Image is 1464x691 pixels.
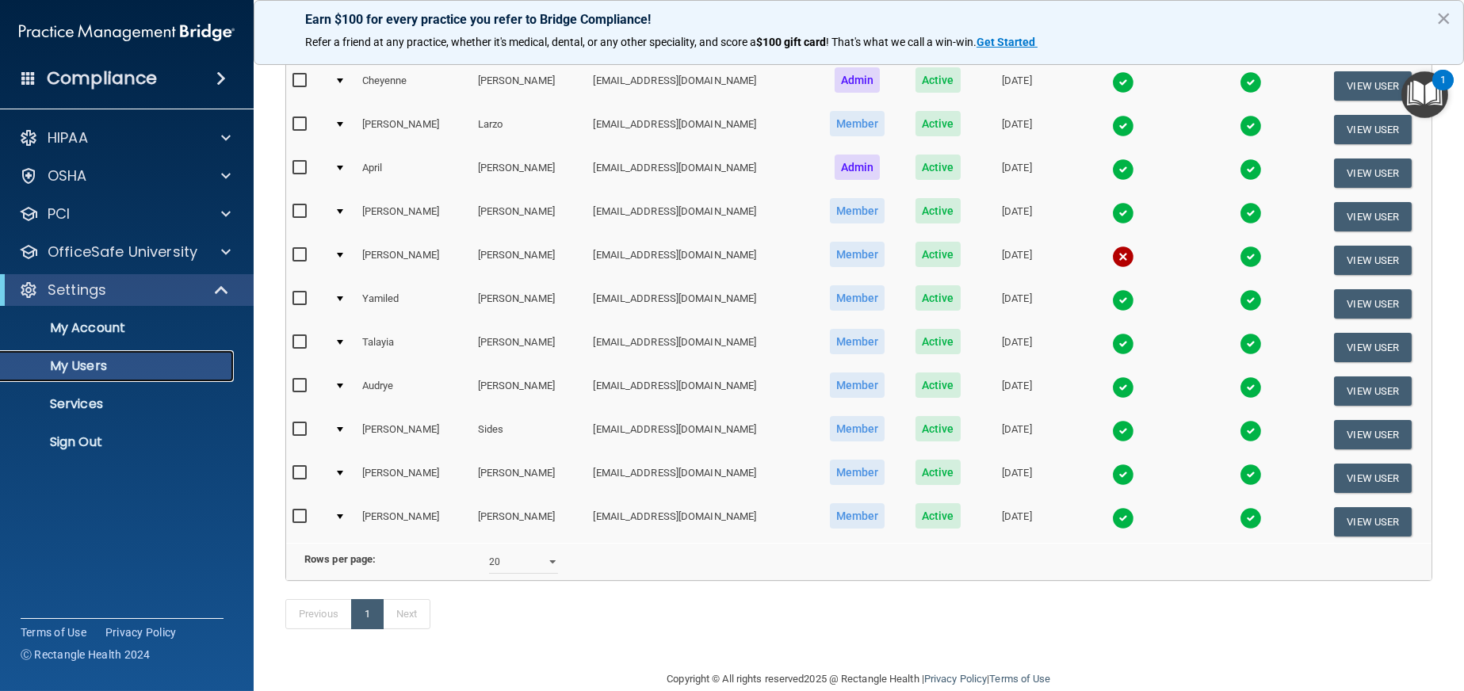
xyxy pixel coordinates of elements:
[587,151,814,195] td: [EMAIL_ADDRESS][DOMAIN_NAME]
[48,281,106,300] p: Settings
[21,647,151,662] span: Ⓒ Rectangle Health 2024
[1112,71,1134,94] img: tick.e7d51cea.svg
[587,413,814,456] td: [EMAIL_ADDRESS][DOMAIN_NAME]
[915,372,961,398] span: Active
[1112,202,1134,224] img: tick.e7d51cea.svg
[472,326,587,369] td: [PERSON_NAME]
[472,195,587,239] td: [PERSON_NAME]
[1334,246,1412,275] button: View User
[356,195,472,239] td: [PERSON_NAME]
[19,17,235,48] img: PMB logo
[915,460,961,485] span: Active
[1240,158,1262,181] img: tick.e7d51cea.svg
[1240,333,1262,355] img: tick.e7d51cea.svg
[977,36,1035,48] strong: Get Started
[975,64,1059,108] td: [DATE]
[924,673,987,685] a: Privacy Policy
[830,285,885,311] span: Member
[10,434,227,450] p: Sign Out
[19,281,230,300] a: Settings
[48,204,70,223] p: PCI
[48,166,87,185] p: OSHA
[1334,464,1412,493] button: View User
[1401,71,1448,118] button: Open Resource Center, 1 new notification
[356,369,472,413] td: Audrye
[1240,376,1262,399] img: tick.e7d51cea.svg
[10,396,227,412] p: Services
[305,12,1412,27] p: Earn $100 for every practice you refer to Bridge Compliance!
[830,329,885,354] span: Member
[830,242,885,267] span: Member
[356,282,472,326] td: Yamiled
[915,416,961,441] span: Active
[356,64,472,108] td: Cheyenne
[915,329,961,354] span: Active
[472,108,587,151] td: Larzo
[472,369,587,413] td: [PERSON_NAME]
[830,111,885,136] span: Member
[975,195,1059,239] td: [DATE]
[1240,246,1262,268] img: tick.e7d51cea.svg
[472,500,587,543] td: [PERSON_NAME]
[1112,289,1134,311] img: tick.e7d51cea.svg
[1334,507,1412,536] button: View User
[1240,507,1262,529] img: tick.e7d51cea.svg
[587,108,814,151] td: [EMAIL_ADDRESS][DOMAIN_NAME]
[1334,71,1412,101] button: View User
[975,413,1059,456] td: [DATE]
[305,36,756,48] span: Refer a friend at any practice, whether it's medical, dental, or any other speciality, and score a
[1112,115,1134,137] img: tick.e7d51cea.svg
[975,369,1059,413] td: [DATE]
[472,151,587,195] td: [PERSON_NAME]
[835,67,881,93] span: Admin
[1240,464,1262,486] img: tick.e7d51cea.svg
[356,239,472,282] td: [PERSON_NAME]
[975,500,1059,543] td: [DATE]
[356,108,472,151] td: [PERSON_NAME]
[1112,246,1134,268] img: cross.ca9f0e7f.svg
[587,500,814,543] td: [EMAIL_ADDRESS][DOMAIN_NAME]
[1112,376,1134,399] img: tick.e7d51cea.svg
[356,500,472,543] td: [PERSON_NAME]
[1112,158,1134,181] img: tick.e7d51cea.svg
[1334,333,1412,362] button: View User
[1240,420,1262,442] img: tick.e7d51cea.svg
[1334,158,1412,188] button: View User
[975,326,1059,369] td: [DATE]
[1240,289,1262,311] img: tick.e7d51cea.svg
[830,460,885,485] span: Member
[285,599,352,629] a: Previous
[835,155,881,180] span: Admin
[915,155,961,180] span: Active
[975,108,1059,151] td: [DATE]
[915,67,961,93] span: Active
[587,282,814,326] td: [EMAIL_ADDRESS][DOMAIN_NAME]
[587,64,814,108] td: [EMAIL_ADDRESS][DOMAIN_NAME]
[975,282,1059,326] td: [DATE]
[1436,6,1451,31] button: Close
[587,326,814,369] td: [EMAIL_ADDRESS][DOMAIN_NAME]
[356,413,472,456] td: [PERSON_NAME]
[1112,333,1134,355] img: tick.e7d51cea.svg
[48,242,197,262] p: OfficeSafe University
[1440,80,1446,101] div: 1
[1334,115,1412,144] button: View User
[19,242,231,262] a: OfficeSafe University
[977,36,1038,48] a: Get Started
[356,456,472,500] td: [PERSON_NAME]
[1334,420,1412,449] button: View User
[1112,464,1134,486] img: tick.e7d51cea.svg
[1334,376,1412,406] button: View User
[19,128,231,147] a: HIPAA
[1334,202,1412,231] button: View User
[915,503,961,529] span: Active
[19,204,231,223] a: PCI
[830,198,885,223] span: Member
[356,151,472,195] td: April
[472,456,587,500] td: [PERSON_NAME]
[915,111,961,136] span: Active
[915,198,961,223] span: Active
[383,599,430,629] a: Next
[1112,420,1134,442] img: tick.e7d51cea.svg
[10,358,227,374] p: My Users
